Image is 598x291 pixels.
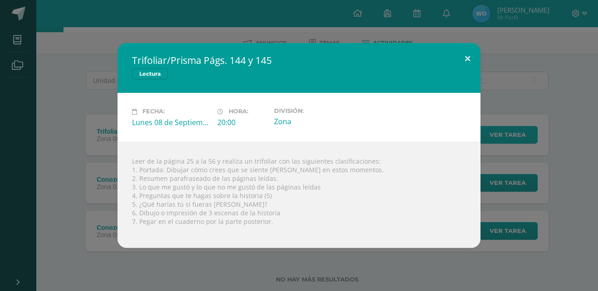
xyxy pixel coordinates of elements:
label: División: [274,107,352,114]
span: Hora: [229,108,248,115]
h2: Trifoliar/Prisma Págs. 144 y 145 [132,54,466,67]
div: Leer de la página 25 a la 56 y realiza un trifoliar con las siguientes clasificaciones: 1. Portad... [118,142,480,248]
button: Close (Esc) [455,43,480,74]
div: Zona [274,116,352,126]
span: Fecha: [142,108,165,115]
span: Lectura [132,68,168,79]
div: 20:00 [217,117,267,127]
div: Lunes 08 de Septiembre [132,117,210,127]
